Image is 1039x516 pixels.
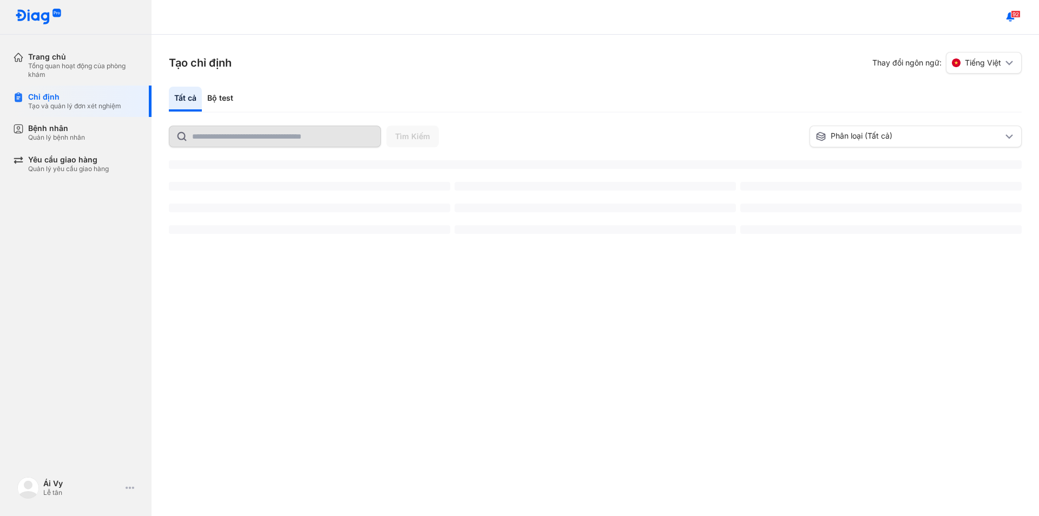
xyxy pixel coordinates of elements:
[28,155,109,165] div: Yêu cầu giao hàng
[872,52,1022,74] div: Thay đổi ngôn ngữ:
[386,126,439,147] button: Tìm Kiếm
[169,160,1022,169] span: ‌
[455,182,736,191] span: ‌
[28,165,109,173] div: Quản lý yêu cầu giao hàng
[43,479,121,488] div: Ái Vy
[28,133,85,142] div: Quản lý bệnh nhân
[28,102,121,110] div: Tạo và quản lý đơn xét nghiệm
[740,225,1022,234] span: ‌
[169,55,232,70] h3: Tạo chỉ định
[740,204,1022,212] span: ‌
[43,488,121,497] div: Lễ tân
[202,87,239,112] div: Bộ test
[28,62,139,79] div: Tổng quan hoạt động của phòng khám
[1011,10,1021,18] span: 92
[455,225,736,234] span: ‌
[17,477,39,499] img: logo
[28,92,121,102] div: Chỉ định
[740,182,1022,191] span: ‌
[28,123,85,133] div: Bệnh nhân
[169,204,450,212] span: ‌
[15,9,62,25] img: logo
[169,225,450,234] span: ‌
[455,204,736,212] span: ‌
[169,182,450,191] span: ‌
[28,52,139,62] div: Trang chủ
[169,87,202,112] div: Tất cả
